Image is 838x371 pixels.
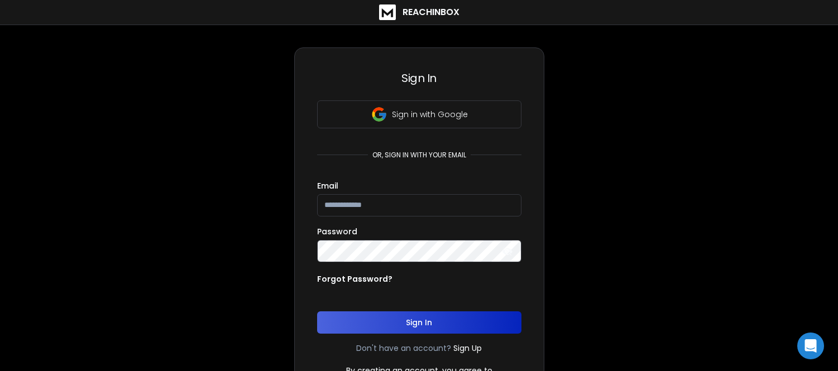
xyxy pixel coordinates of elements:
[317,228,357,235] label: Password
[368,151,471,160] p: or, sign in with your email
[403,6,459,19] h1: ReachInbox
[317,100,521,128] button: Sign in with Google
[317,70,521,86] h3: Sign In
[317,311,521,334] button: Sign In
[379,4,396,20] img: logo
[379,4,459,20] a: ReachInbox
[453,343,482,354] a: Sign Up
[317,273,392,285] p: Forgot Password?
[317,182,338,190] label: Email
[392,109,468,120] p: Sign in with Google
[797,333,824,359] div: Open Intercom Messenger
[356,343,451,354] p: Don't have an account?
